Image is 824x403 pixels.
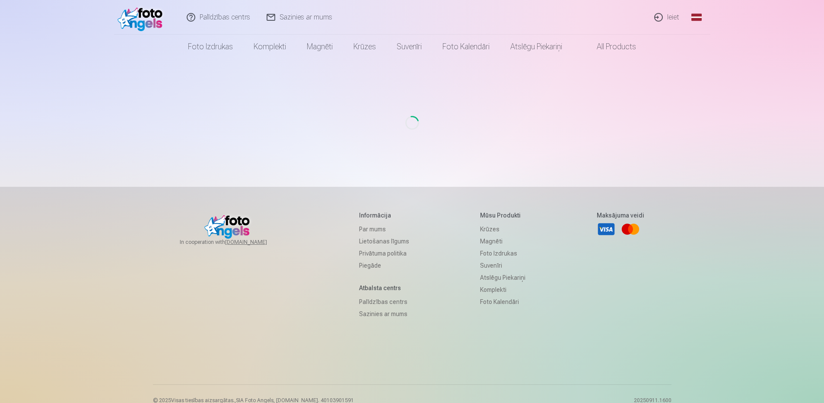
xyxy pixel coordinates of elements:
span: In cooperation with [180,239,288,246]
h5: Informācija [359,211,409,220]
a: Mastercard [621,220,640,239]
a: [DOMAIN_NAME] [225,239,288,246]
a: Komplekti [480,284,525,296]
a: Atslēgu piekariņi [500,35,573,59]
a: Magnēti [480,235,525,247]
a: Visa [597,220,616,239]
a: Sazinies ar mums [359,308,409,320]
a: Privātuma politika [359,247,409,259]
h5: Atbalsta centrs [359,284,409,292]
a: Magnēti [296,35,343,59]
a: Komplekti [243,35,296,59]
h5: Maksājuma veidi [597,211,644,220]
a: Piegāde [359,259,409,272]
img: /fa1 [118,3,167,31]
a: Lietošanas līgums [359,235,409,247]
a: Foto izdrukas [480,247,525,259]
h5: Mūsu produkti [480,211,525,220]
a: All products [573,35,646,59]
a: Krūzes [343,35,386,59]
a: Suvenīri [480,259,525,272]
a: Krūzes [480,223,525,235]
a: Par mums [359,223,409,235]
a: Foto kalendāri [480,296,525,308]
a: Atslēgu piekariņi [480,272,525,284]
a: Palīdzības centrs [359,296,409,308]
a: Suvenīri [386,35,432,59]
a: Foto kalendāri [432,35,500,59]
a: Foto izdrukas [178,35,243,59]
